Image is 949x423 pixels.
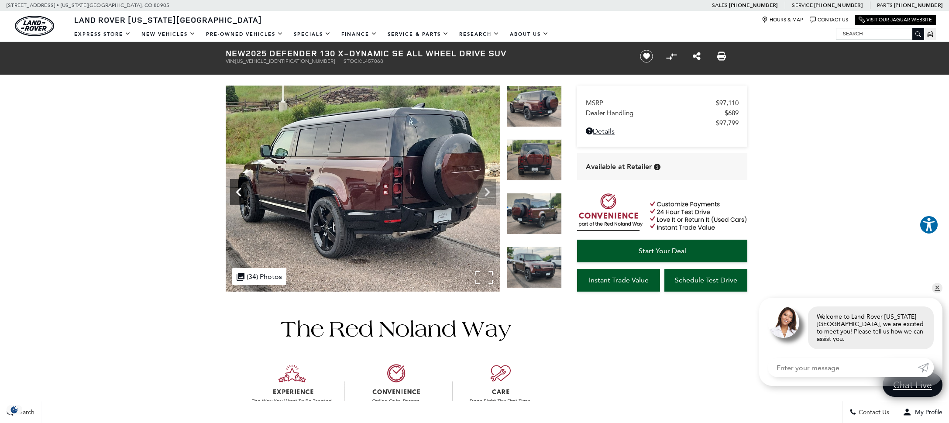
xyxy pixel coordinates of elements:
span: $689 [725,109,739,117]
div: Vehicle is in stock and ready for immediate delivery. Due to demand, availability is subject to c... [654,164,660,170]
span: Stock: [344,58,362,64]
img: Opt-Out Icon [4,405,24,414]
div: Welcome to Land Rover [US_STATE][GEOGRAPHIC_DATA], we are excited to meet you! Please tell us how... [808,306,934,349]
span: Parts [877,2,893,8]
a: land-rover [15,16,54,36]
img: New 2025 Sedona Red LAND ROVER X-Dynamic SE image 11 [226,86,500,292]
div: Previous [230,179,248,205]
a: Research [454,27,505,42]
a: Contact Us [810,17,848,23]
a: Start Your Deal [577,240,747,262]
a: EXPRESS STORE [69,27,136,42]
a: MSRP $97,110 [586,99,739,107]
span: VIN: [226,58,235,64]
button: Open user profile menu [896,401,949,423]
section: Click to Open Cookie Consent Modal [4,405,24,414]
nav: Main Navigation [69,27,554,42]
a: Finance [336,27,382,42]
button: Compare Vehicle [665,50,678,63]
a: New Vehicles [136,27,201,42]
a: Hours & Map [762,17,803,23]
span: MSRP [586,99,716,107]
input: Search [836,28,924,39]
a: Specials [289,27,336,42]
span: Dealer Handling [586,109,725,117]
a: Land Rover [US_STATE][GEOGRAPHIC_DATA] [69,14,267,25]
a: [PHONE_NUMBER] [814,2,863,9]
a: [PHONE_NUMBER] [894,2,942,9]
span: $97,110 [716,99,739,107]
a: Visit Our Jaguar Website [859,17,932,23]
a: [STREET_ADDRESS] • [US_STATE][GEOGRAPHIC_DATA], CO 80905 [7,2,169,8]
input: Enter your message [768,358,918,377]
span: $97,799 [716,119,739,127]
button: Save vehicle [637,49,656,63]
span: Sales [712,2,728,8]
span: Available at Retailer [586,162,652,172]
img: New 2025 Sedona Red LAND ROVER X-Dynamic SE image 11 [507,86,562,127]
aside: Accessibility Help Desk [919,215,939,236]
div: (34) Photos [232,268,286,285]
img: New 2025 Sedona Red LAND ROVER X-Dynamic SE image 14 [507,247,562,288]
strong: New [226,47,246,59]
img: New 2025 Sedona Red LAND ROVER X-Dynamic SE image 12 [507,139,562,181]
a: Details [586,127,739,135]
span: My Profile [911,409,942,416]
span: Schedule Test Drive [675,276,737,284]
a: Submit [918,358,934,377]
span: Land Rover [US_STATE][GEOGRAPHIC_DATA] [74,14,262,25]
a: Schedule Test Drive [664,269,747,292]
span: [US_VEHICLE_IDENTIFICATION_NUMBER] [235,58,335,64]
h1: 2025 Defender 130 X-Dynamic SE All Wheel Drive SUV [226,48,625,58]
img: New 2025 Sedona Red LAND ROVER X-Dynamic SE image 13 [507,193,562,234]
div: Next [478,179,496,205]
a: Service & Parts [382,27,454,42]
a: Dealer Handling $689 [586,109,739,117]
a: Pre-Owned Vehicles [201,27,289,42]
span: Service [792,2,812,8]
button: Explore your accessibility options [919,215,939,234]
span: L457068 [362,58,383,64]
a: Instant Trade Value [577,269,660,292]
a: Share this New 2025 Defender 130 X-Dynamic SE All Wheel Drive SUV [693,51,701,62]
img: Agent profile photo [768,306,799,338]
a: [PHONE_NUMBER] [729,2,777,9]
a: $97,799 [586,119,739,127]
span: Start Your Deal [639,247,686,255]
a: About Us [505,27,554,42]
img: Land Rover [15,16,54,36]
span: Contact Us [856,409,889,416]
a: Print this New 2025 Defender 130 X-Dynamic SE All Wheel Drive SUV [717,51,726,62]
span: Instant Trade Value [589,276,649,284]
